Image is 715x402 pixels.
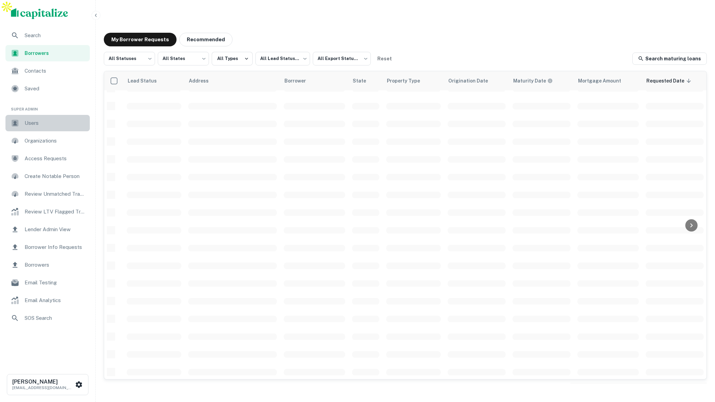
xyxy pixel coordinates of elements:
[25,172,86,180] span: Create Notable Person
[212,52,253,65] button: All Types
[104,50,155,68] div: All Statuses
[632,53,707,65] a: Search maturing loans
[127,77,166,85] span: Lead Status
[5,292,90,309] a: Email Analytics
[25,296,86,304] span: Email Analytics
[5,115,90,131] a: Users
[5,310,90,326] a: SOS Search
[642,71,707,90] th: Requested Date
[5,274,90,291] a: Email Testing
[5,133,90,149] a: Organizations
[5,186,90,202] a: Review Unmatched Transactions
[25,67,86,75] span: Contacts
[5,239,90,255] a: Borrower Info Requests
[104,33,177,46] button: My Borrower Requests
[280,71,349,90] th: Borrower
[25,85,86,93] span: Saved
[5,63,90,79] a: Contacts
[25,154,86,163] span: Access Requests
[5,150,90,167] a: Access Requests
[574,71,642,90] th: Mortgage Amount
[513,77,546,85] h6: Maturity Date
[353,77,375,85] span: State
[25,279,86,287] span: Email Testing
[25,225,86,234] span: Lender Admin View
[25,49,86,57] span: Borrowers
[25,31,86,40] span: Search
[25,243,86,251] span: Borrower Info Requests
[25,208,86,216] span: Review LTV Flagged Transactions
[387,77,429,85] span: Property Type
[284,77,315,85] span: Borrower
[12,379,74,385] h6: [PERSON_NAME]
[383,71,444,90] th: Property Type
[123,71,185,90] th: Lead Status
[11,8,68,19] img: capitalize-logo.png
[25,314,86,322] span: SOS Search
[189,77,218,85] span: Address
[5,221,90,238] a: Lender Admin View
[313,50,371,68] div: All Export Statuses
[374,52,395,65] button: Reset
[5,257,90,273] a: Borrowers
[509,71,574,90] th: Maturity dates displayed may be estimated. Please contact the lender for the most accurate maturi...
[513,77,553,85] div: Maturity dates displayed may be estimated. Please contact the lender for the most accurate maturi...
[513,77,562,85] span: Maturity dates displayed may be estimated. Please contact the lender for the most accurate maturi...
[158,50,209,68] div: All States
[646,77,693,85] span: Requested Date
[12,385,74,391] p: [EMAIL_ADDRESS][DOMAIN_NAME]
[448,77,497,85] span: Origination Date
[5,98,90,115] li: Super Admin
[5,45,90,61] a: Borrowers
[25,190,86,198] span: Review Unmatched Transactions
[349,71,383,90] th: State
[25,261,86,269] span: Borrowers
[25,137,86,145] span: Organizations
[5,204,90,220] a: Review LTV Flagged Transactions
[185,71,280,90] th: Address
[5,80,90,97] a: Saved
[444,71,509,90] th: Origination Date
[179,33,233,46] button: Recommended
[681,347,715,380] iframe: Chat Widget
[7,374,88,395] button: [PERSON_NAME][EMAIL_ADDRESS][DOMAIN_NAME]
[25,119,86,127] span: Users
[255,50,310,68] div: All Lead Statuses
[5,27,90,44] a: Search
[5,168,90,184] a: Create Notable Person
[578,77,630,85] span: Mortgage Amount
